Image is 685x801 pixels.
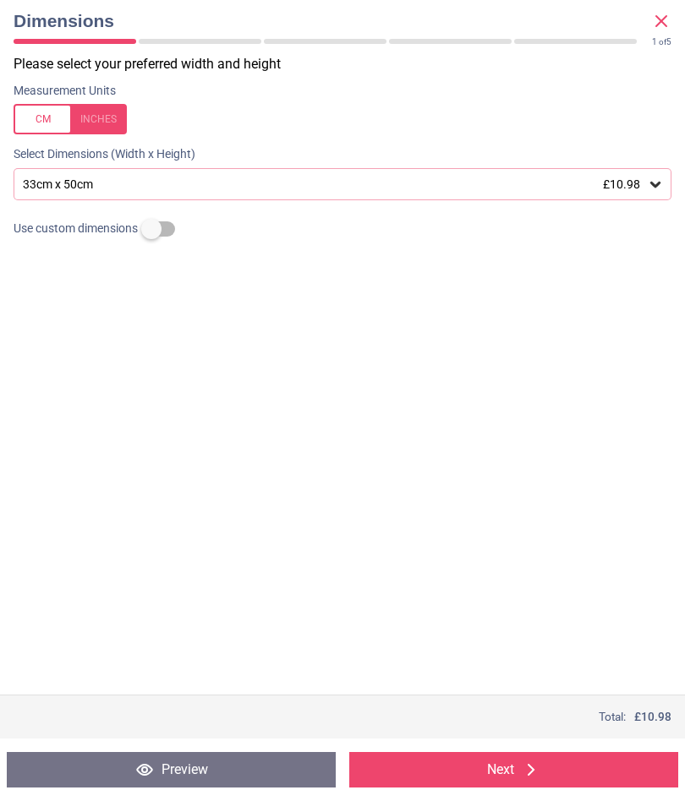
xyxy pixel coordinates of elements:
label: Measurement Units [14,83,116,100]
button: Next [349,752,678,787]
span: 1 [652,37,657,46]
button: Preview [7,752,336,787]
div: 33cm x 50cm [21,177,647,192]
p: Please select your preferred width and height [14,55,685,74]
span: £10.98 [603,177,640,191]
span: £ [634,709,671,725]
span: 10.98 [641,710,671,723]
div: of 5 [652,36,671,48]
span: Use custom dimensions [14,221,138,237]
span: Dimensions [14,8,651,33]
div: Total: [14,709,671,725]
